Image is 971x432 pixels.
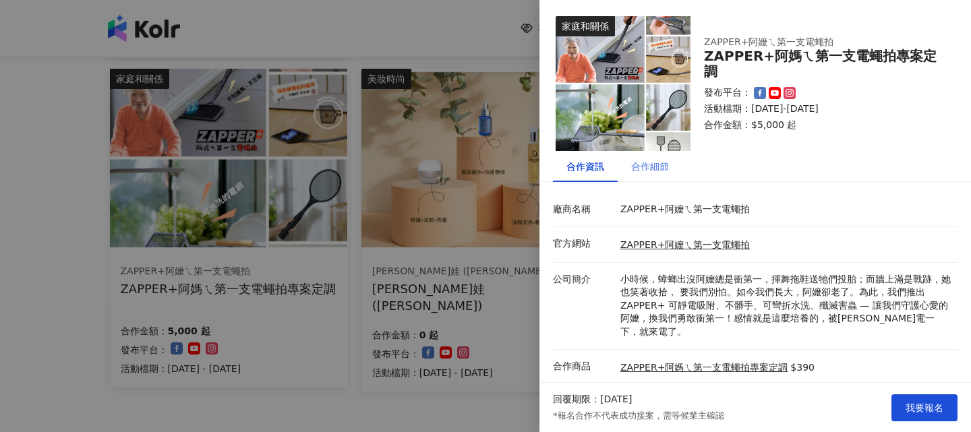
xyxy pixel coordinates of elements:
[556,16,615,36] div: 家庭和關係
[620,203,951,216] p: ZAPPER+阿嬤ㄟ第一支電蠅拍
[891,394,958,421] button: 我要報名
[566,159,604,174] div: 合作資訊
[553,410,724,422] p: *報名合作不代表成功接案，需等候業主確認
[620,239,750,250] a: ZAPPER+阿嬤ㄟ第一支電蠅拍
[553,393,632,406] p: 回覆期限：[DATE]
[704,86,751,100] p: 發布平台：
[704,102,941,116] p: 活動檔期：[DATE]-[DATE]
[553,273,614,286] p: 公司簡介
[553,237,614,251] p: 官方網站
[631,159,669,174] div: 合作細節
[906,402,943,413] span: 我要報名
[790,361,815,375] p: $390
[704,119,941,132] p: 合作金額： $5,000 起
[556,16,690,151] img: ZAPPER+阿媽ㄟ第一支電蠅拍專案定調
[704,49,941,80] div: ZAPPER+阿媽ㄟ第一支電蠅拍專案定調
[704,36,920,49] div: ZAPPER+阿嬤ㄟ第一支電蠅拍
[620,273,951,339] p: 小時候，蟑螂出沒阿嬤總是衝第一，揮舞拖鞋送牠們投胎；而牆上滿是戰跡，她也笑著收拾， 要我們別怕。如今我們長大，阿嬤卻老了。為此，我們推出ZAPPER+ 可靜電吸附、不髒手、可彎折水洗、殲滅害蟲 ...
[553,360,614,373] p: 合作商品
[620,361,788,375] a: ZAPPER+阿媽ㄟ第一支電蠅拍專案定調
[553,203,614,216] p: 廠商名稱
